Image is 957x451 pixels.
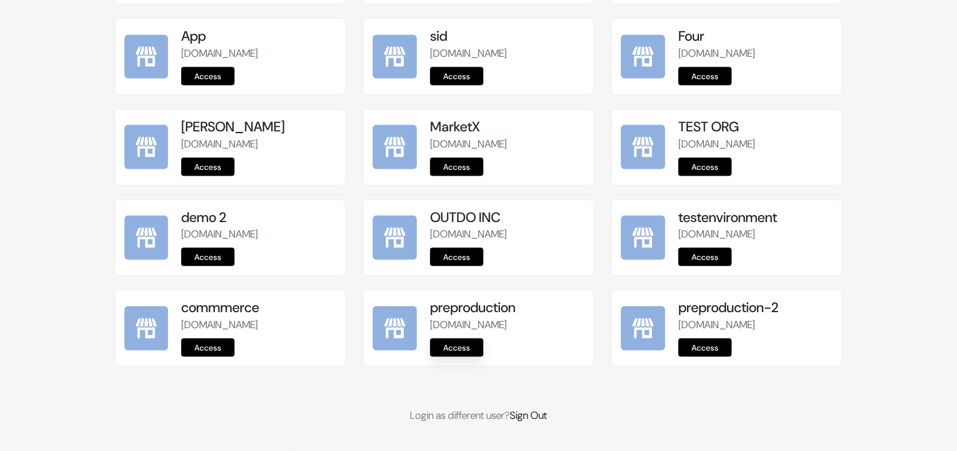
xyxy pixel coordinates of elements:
p: Login as different user? [115,408,843,423]
img: preproduction-2 [621,306,665,351]
a: Access [430,248,483,266]
img: Four [621,35,665,79]
p: [DOMAIN_NAME] [678,227,833,242]
img: TEST ORG [621,125,665,169]
img: demo 2 [124,216,169,260]
a: Sign Out [510,409,547,422]
p: [DOMAIN_NAME] [181,317,335,333]
a: Access [181,158,235,176]
a: Access [678,248,732,266]
img: testenvironment [621,216,665,260]
a: Access [430,158,483,176]
a: Access [181,339,235,357]
p: [DOMAIN_NAME] [430,317,584,333]
a: Access [430,339,483,357]
a: Access [181,67,235,85]
p: [DOMAIN_NAME] [678,137,833,152]
h5: OUTDO INC [430,209,584,226]
h5: Four [678,28,833,45]
h5: [PERSON_NAME] [181,119,335,135]
a: Access [181,248,235,266]
h5: sid [430,28,584,45]
img: App [124,35,169,79]
a: Access [678,67,732,85]
h5: MarketX [430,119,584,135]
h5: demo 2 [181,209,335,226]
a: Access [678,339,732,357]
p: [DOMAIN_NAME] [430,137,584,152]
h5: commmerce [181,300,335,316]
h5: testenvironment [678,209,833,226]
img: commmerce [124,306,169,351]
p: [DOMAIN_NAME] [181,227,335,242]
p: [DOMAIN_NAME] [678,317,833,333]
a: Access [430,67,483,85]
p: [DOMAIN_NAME] [181,137,335,152]
a: Access [678,158,732,176]
img: MarketX [373,125,417,169]
p: [DOMAIN_NAME] [181,46,335,61]
p: [DOMAIN_NAME] [430,227,584,242]
h5: preproduction-2 [678,300,833,316]
img: kamal Da [124,125,169,169]
img: sid [373,35,417,79]
h5: App [181,28,335,45]
h5: TEST ORG [678,119,833,135]
p: [DOMAIN_NAME] [430,46,584,61]
img: preproduction [373,306,417,351]
p: [DOMAIN_NAME] [678,46,833,61]
img: OUTDO INC [373,216,417,260]
h5: preproduction [430,300,584,316]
